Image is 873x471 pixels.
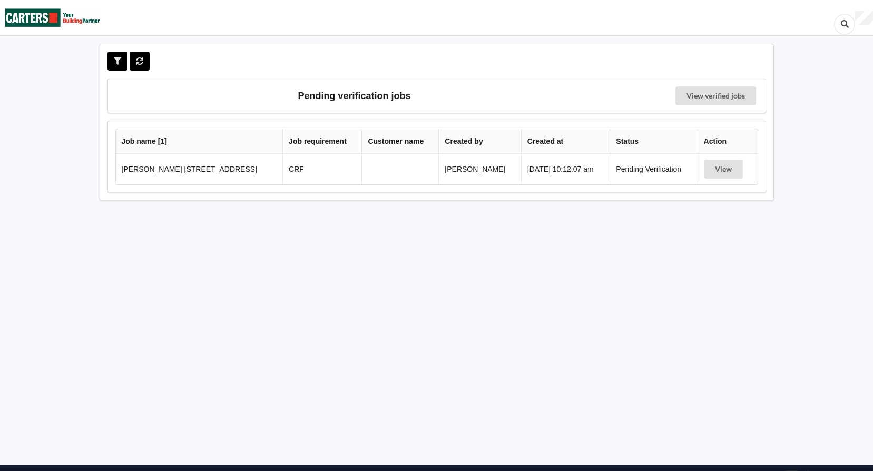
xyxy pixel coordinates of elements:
[115,86,594,105] h3: Pending verification jobs
[116,129,283,154] th: Job name [ 1 ]
[438,154,521,184] td: [PERSON_NAME]
[610,129,697,154] th: Status
[698,129,758,154] th: Action
[438,129,521,154] th: Created by
[675,86,756,105] a: View verified jobs
[361,129,438,154] th: Customer name
[282,129,361,154] th: Job requirement
[610,154,697,184] td: Pending Verification
[116,154,283,184] td: [PERSON_NAME] [STREET_ADDRESS]
[5,1,100,35] img: Carters
[521,129,610,154] th: Created at
[282,154,361,184] td: CRF
[704,165,745,173] a: View
[855,11,873,26] div: User Profile
[521,154,610,184] td: [DATE] 10:12:07 am
[704,160,743,179] button: View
